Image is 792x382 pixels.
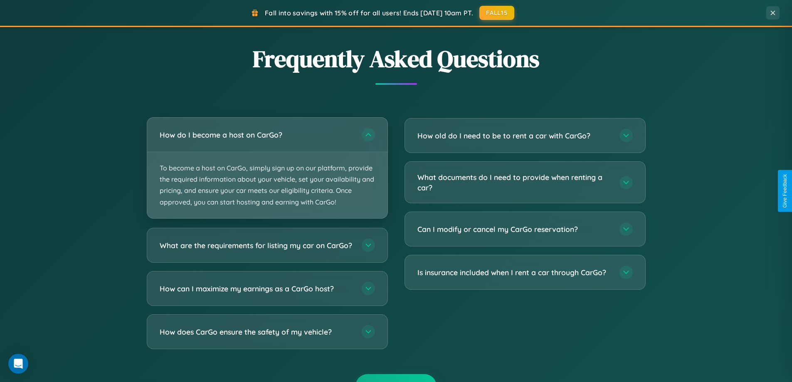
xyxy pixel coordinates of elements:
[160,326,353,337] h3: How does CarGo ensure the safety of my vehicle?
[417,267,611,278] h3: Is insurance included when I rent a car through CarGo?
[160,130,353,140] h3: How do I become a host on CarGo?
[479,6,514,20] button: FALL15
[160,283,353,293] h3: How can I maximize my earnings as a CarGo host?
[160,240,353,250] h3: What are the requirements for listing my car on CarGo?
[417,131,611,141] h3: How old do I need to be to rent a car with CarGo?
[417,172,611,192] h3: What documents do I need to provide when renting a car?
[782,174,788,208] div: Give Feedback
[265,9,473,17] span: Fall into savings with 15% off for all users! Ends [DATE] 10am PT.
[8,354,28,374] div: Open Intercom Messenger
[147,152,387,218] p: To become a host on CarGo, simply sign up on our platform, provide the required information about...
[417,224,611,234] h3: Can I modify or cancel my CarGo reservation?
[147,43,646,75] h2: Frequently Asked Questions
